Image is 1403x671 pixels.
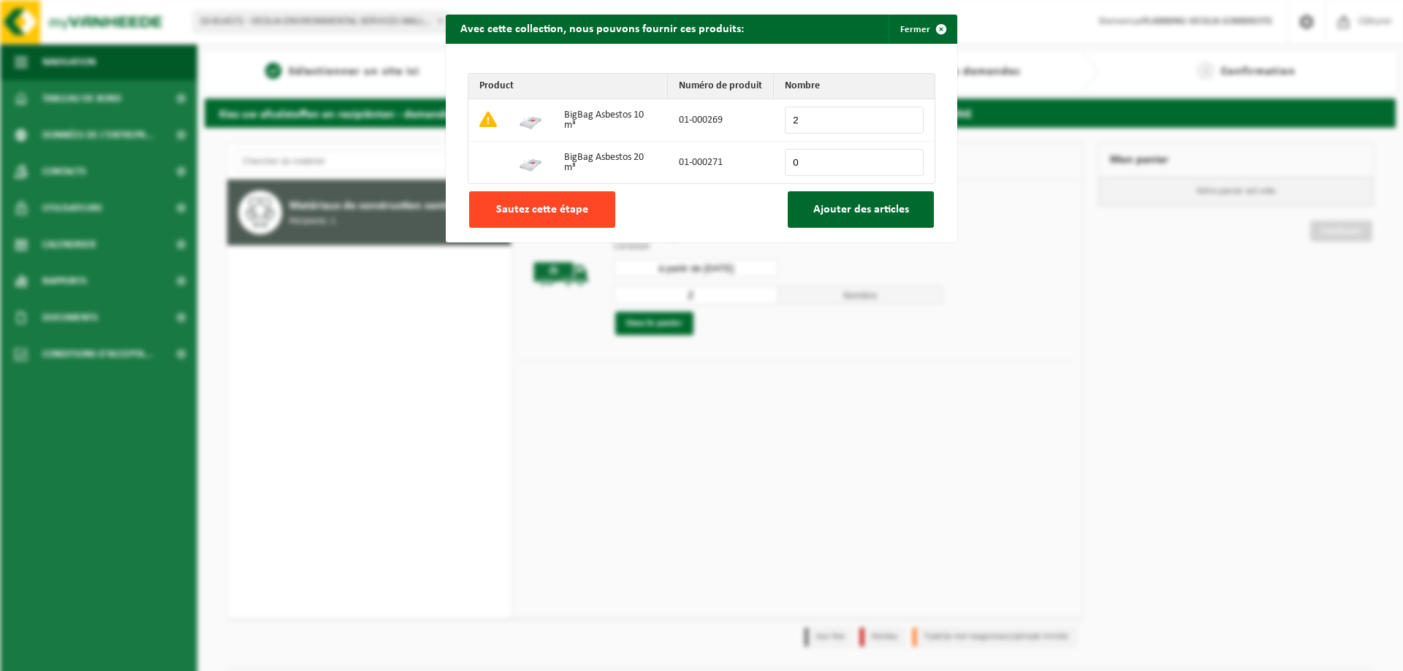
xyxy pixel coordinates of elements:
img: 01-000269 [519,107,542,131]
span: Sautez cette étape [496,204,588,215]
button: Sautez cette étape [469,191,615,228]
button: Ajouter des articles [788,191,934,228]
td: BigBag Asbestos 20 m³ [553,142,668,183]
th: Product [468,74,668,99]
h2: Avec cette collection, nous pouvons fournir ces produits: [446,15,758,42]
td: BigBag Asbestos 10 m³ [553,99,668,142]
img: 01-000271 [519,150,542,173]
td: 01-000271 [668,142,774,183]
button: Fermer [889,15,956,44]
th: Nombre [774,74,935,99]
th: Numéro de produit [668,74,774,99]
td: 01-000269 [668,99,774,142]
span: Ajouter des articles [813,204,909,215]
